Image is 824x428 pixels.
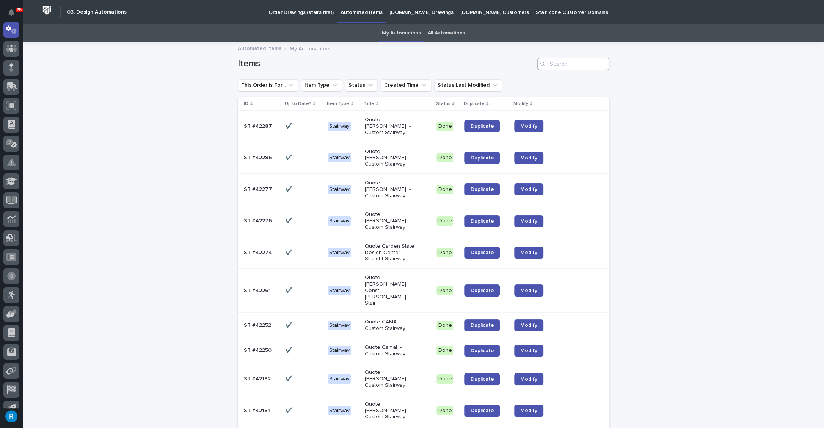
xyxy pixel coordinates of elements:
[286,321,294,329] p: ✔️
[537,58,609,70] input: Search
[244,321,273,329] p: ST #42252
[238,269,609,313] tr: ST #42261ST #42261 ✔️✔️ StairwayQuote [PERSON_NAME] Const. - [PERSON_NAME] - L StairDoneDuplicate...
[464,405,500,417] a: Duplicate
[382,24,421,42] a: My Automations
[514,247,543,259] a: Modify
[470,123,494,129] span: Duplicate
[238,44,281,52] a: Automated Items
[520,155,537,161] span: Modify
[428,24,465,42] a: All Automations
[238,237,609,268] tr: ST #42274ST #42274 ✔️✔️ StairwayQuote Garden State Design Center - Straight StairwayDoneDuplicate...
[301,79,342,91] button: Item Type
[238,142,609,173] tr: ST #42286ST #42286 ✔️✔️ StairwayQuote [PERSON_NAME] - Custom StairwayDoneDuplicateModify
[244,216,273,224] p: ST #42276
[514,183,543,195] a: Modify
[436,286,453,295] div: Done
[286,185,294,193] p: ✔️
[244,248,273,256] p: ST #42274
[470,348,494,353] span: Duplicate
[365,148,419,167] p: Quote [PERSON_NAME] - Custom Stairway
[436,100,450,108] p: Status
[520,288,537,293] span: Modify
[17,7,22,12] p: 25
[238,205,609,237] tr: ST #42276ST #42276 ✔️✔️ StairwayQuote [PERSON_NAME] - Custom StairwayDoneDuplicateModify
[463,100,484,108] p: Duplicate
[365,401,419,420] p: Quote [PERSON_NAME] - Custom Stairway
[365,243,419,262] p: Quote Garden State Design Center - Straight Stairway
[520,187,537,192] span: Modify
[436,321,453,330] div: Done
[470,250,494,255] span: Duplicate
[238,173,609,205] tr: ST #42277ST #42277 ✔️✔️ StairwayQuote [PERSON_NAME] - Custom StairwayDoneDuplicateModify
[244,374,272,382] p: ST #42182
[520,348,537,353] span: Modify
[520,250,537,255] span: Modify
[328,153,351,162] div: Stairway
[286,346,294,354] p: ✔️
[464,183,500,195] a: Duplicate
[514,215,543,227] a: Modify
[244,286,272,294] p: ST #42261
[328,185,351,194] div: Stairway
[436,406,453,416] div: Done
[365,275,419,306] p: Quote [PERSON_NAME] Const. - [PERSON_NAME] - L Stair
[328,286,351,295] div: Stairway
[238,363,609,395] tr: ST #42182ST #42182 ✔️✔️ StairwayQuote [PERSON_NAME] - Custom StairwayDoneDuplicateModify
[520,123,537,129] span: Modify
[328,122,351,131] div: Stairway
[470,323,494,328] span: Duplicate
[470,408,494,413] span: Duplicate
[238,338,609,363] tr: ST #42250ST #42250 ✔️✔️ StairwayQuote Gamal - Custom StairwayDoneDuplicateModify
[520,323,537,328] span: Modify
[434,79,502,91] button: Status Last Modified
[436,374,453,384] div: Done
[514,373,543,385] a: Modify
[470,187,494,192] span: Duplicate
[436,122,453,131] div: Done
[3,408,19,424] button: users-avatar
[514,405,543,417] a: Modify
[470,219,494,224] span: Duplicate
[464,373,500,385] a: Duplicate
[328,321,351,330] div: Stairway
[328,248,351,258] div: Stairway
[286,216,294,224] p: ✔️
[436,185,453,194] div: Done
[513,100,528,108] p: Modify
[244,100,248,108] p: ID
[365,117,419,136] p: Quote [PERSON_NAME] - Custom Stairway
[381,79,431,91] button: Created Time
[470,376,494,382] span: Duplicate
[514,345,543,357] a: Modify
[238,313,609,338] tr: ST #42252ST #42252 ✔️✔️ StairwayQuote GAMAL - Custom StairwayDoneDuplicateModify
[464,247,500,259] a: Duplicate
[285,100,311,108] p: Up to Date?
[345,79,378,91] button: Status
[244,406,272,414] p: ST #42181
[244,122,273,130] p: ST #42287
[238,79,298,91] button: This Order is For...
[9,9,19,21] div: Notifications25
[470,288,494,293] span: Duplicate
[520,219,537,224] span: Modify
[470,155,494,161] span: Duplicate
[365,211,419,230] p: Quote [PERSON_NAME] - Custom Stairway
[364,100,374,108] p: Title
[436,216,453,226] div: Done
[40,3,54,17] img: Workspace Logo
[464,345,500,357] a: Duplicate
[244,185,273,193] p: ST #42277
[286,248,294,256] p: ✔️
[436,346,453,355] div: Done
[328,346,351,355] div: Stairway
[286,153,294,161] p: ✔️
[514,319,543,331] a: Modify
[286,406,294,414] p: ✔️
[514,152,543,164] a: Modify
[464,120,500,132] a: Duplicate
[464,284,500,297] a: Duplicate
[514,284,543,297] a: Modify
[244,346,273,354] p: ST #42250
[286,122,294,130] p: ✔️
